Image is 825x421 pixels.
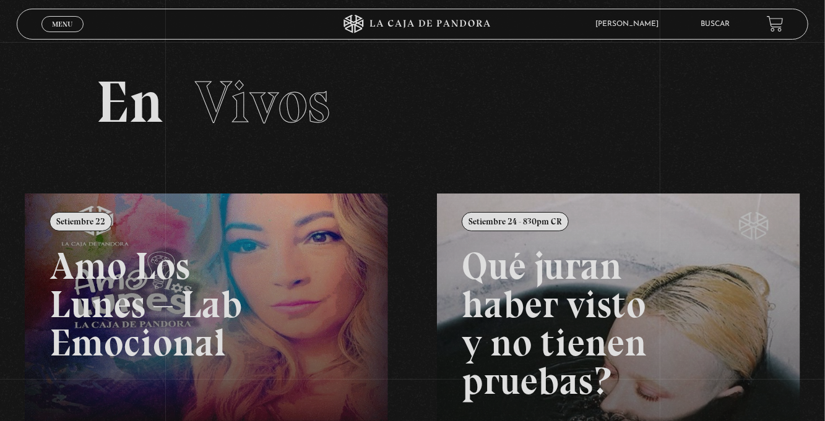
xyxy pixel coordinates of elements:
a: View your shopping cart [767,15,784,32]
h2: En [96,73,730,132]
span: Cerrar [48,30,77,39]
span: Menu [52,20,72,28]
span: Vivos [195,67,330,137]
a: Buscar [701,20,730,28]
span: [PERSON_NAME] [589,20,671,28]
